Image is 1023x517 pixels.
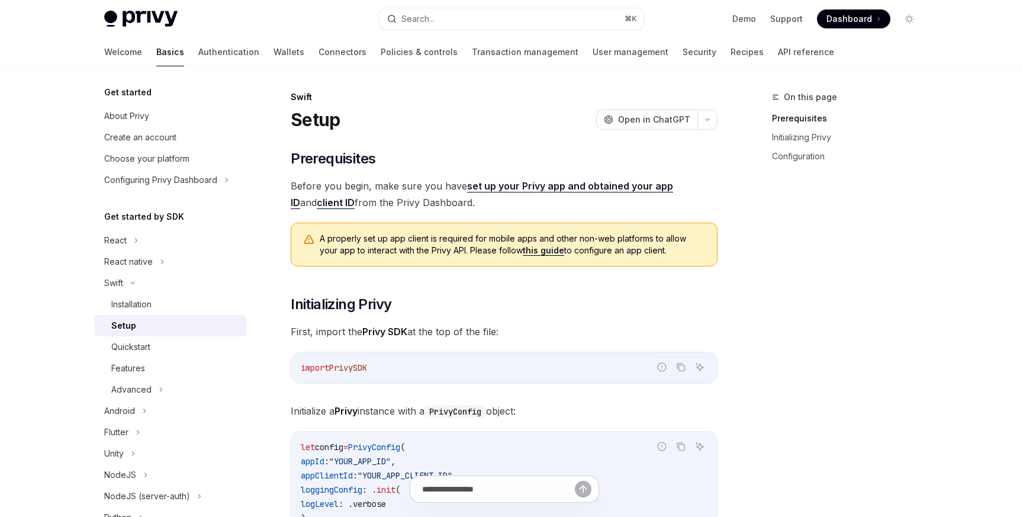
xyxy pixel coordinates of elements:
span: First, import the at the top of the file: [291,323,718,340]
a: User management [593,38,668,66]
span: On this page [784,90,837,104]
a: Basics [156,38,184,66]
img: light logo [104,11,178,27]
button: Open in ChatGPT [596,110,697,130]
div: Setup [111,319,136,333]
span: Initializing Privy [291,295,391,314]
span: Initialize a instance with a object: [291,403,718,419]
div: React [104,233,127,248]
div: Search... [401,12,435,26]
span: A properly set up app client is required for mobile apps and other non-web platforms to allow you... [320,233,705,256]
span: Dashboard [826,13,872,25]
h5: Get started [104,85,152,99]
button: Toggle dark mode [900,9,919,28]
h1: Setup [291,109,340,130]
span: ( [400,442,405,452]
button: Report incorrect code [654,439,670,454]
span: PrivyConfig [348,442,400,452]
span: ⌘ K [625,14,637,24]
a: Authentication [198,38,259,66]
div: Configuring Privy Dashboard [104,173,217,187]
a: Welcome [104,38,142,66]
div: Swift [291,91,718,103]
div: Features [111,361,145,375]
span: Open in ChatGPT [618,114,690,126]
div: Android [104,404,135,418]
svg: Warning [303,234,315,246]
div: Choose your platform [104,152,189,166]
strong: Privy [334,405,358,417]
a: Installation [95,294,246,315]
div: Quickstart [111,340,150,354]
span: config [315,442,343,452]
a: Create an account [95,127,246,148]
a: Prerequisites [772,109,928,128]
span: , [452,470,457,481]
span: appClientId [301,470,353,481]
a: Dashboard [817,9,890,28]
div: Create an account [104,130,176,144]
a: Policies & controls [381,38,458,66]
a: About Privy [95,105,246,127]
a: Demo [732,13,756,25]
span: let [301,442,315,452]
button: Send message [575,481,591,497]
a: Recipes [731,38,764,66]
div: NodeJS (server-auth) [104,489,190,503]
button: Report incorrect code [654,359,670,375]
span: : [353,470,358,481]
strong: Privy SDK [362,326,407,338]
span: Prerequisites [291,149,375,168]
a: Security [683,38,716,66]
div: Advanced [111,383,152,397]
a: set up your Privy app and obtained your app ID [291,180,673,209]
span: appId [301,456,324,467]
a: Configuration [772,147,928,166]
span: "YOUR_APP_ID" [329,456,391,467]
a: Choose your platform [95,148,246,169]
a: client ID [317,197,355,209]
a: Features [95,358,246,379]
a: Connectors [319,38,366,66]
span: "YOUR_APP_CLIENT_ID" [358,470,452,481]
a: Support [770,13,803,25]
button: Ask AI [692,359,707,375]
div: React native [104,255,153,269]
div: Unity [104,447,124,461]
span: import [301,362,329,373]
a: Transaction management [472,38,578,66]
span: , [391,456,395,467]
a: Setup [95,315,246,336]
a: Wallets [274,38,304,66]
div: Flutter [104,425,128,439]
span: = [343,442,348,452]
a: API reference [778,38,834,66]
div: About Privy [104,109,149,123]
button: Ask AI [692,439,707,454]
a: Initializing Privy [772,128,928,147]
button: Copy the contents from the code block [673,359,689,375]
div: Swift [104,276,123,290]
div: Installation [111,297,152,312]
a: this guide [523,245,564,256]
span: : [324,456,329,467]
code: PrivyConfig [424,405,486,418]
button: Copy the contents from the code block [673,439,689,454]
span: Before you begin, make sure you have and from the Privy Dashboard. [291,178,718,211]
h5: Get started by SDK [104,210,184,224]
a: Quickstart [95,336,246,358]
div: NodeJS [104,468,136,482]
button: Search...⌘K [379,8,644,30]
span: PrivySDK [329,362,367,373]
